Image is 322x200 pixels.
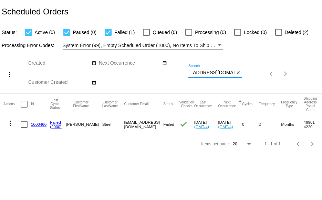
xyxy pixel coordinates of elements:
span: Active (0) [35,28,55,36]
span: 20 [233,142,237,146]
span: Processing Error Codes: [2,43,54,48]
span: Processing (0) [195,28,226,36]
mat-icon: date_range [92,80,96,86]
mat-header-cell: Validation Checks [179,94,194,114]
button: Change sorting for FrequencyType [281,100,297,108]
span: Locked (0) [244,28,267,36]
span: Failed (1) [114,28,135,36]
button: Change sorting for LastOccurrenceUtc [194,100,212,108]
div: Items per page: [201,142,230,146]
mat-cell: [PERSON_NAME] [66,114,102,134]
a: (GMT-4) [218,124,233,129]
button: Change sorting for Status [163,102,173,106]
span: Queued (0) [153,28,177,36]
input: Created [28,60,90,66]
h2: Scheduled Orders [2,7,68,16]
mat-icon: close [236,70,241,76]
button: Change sorting for ShippingPostcode [304,97,317,112]
mat-cell: Months [281,114,303,134]
button: Change sorting for Frequency [259,102,275,106]
mat-select: Filter by Processing Error Codes [63,41,223,50]
button: Next page [305,137,319,151]
span: Paused (0) [73,28,96,36]
a: (2000) [50,124,62,129]
button: Change sorting for LastProcessingCycleId [50,98,60,110]
mat-cell: Steel [102,114,124,134]
mat-icon: more_vert [6,70,14,79]
mat-icon: more_vert [6,119,14,127]
button: Clear [235,69,242,77]
mat-header-cell: Actions [3,94,21,114]
span: Failed [163,122,174,126]
button: Change sorting for Cycles [242,102,252,106]
mat-cell: 0 [242,114,259,134]
input: Customer Created [28,80,90,85]
mat-cell: [DATE] [194,114,218,134]
a: 1000460 [31,122,46,126]
button: Previous page [292,137,305,151]
mat-cell: [EMAIL_ADDRESS][DOMAIN_NAME] [124,114,163,134]
button: Change sorting for CustomerLastName [102,100,118,108]
button: Change sorting for NextOccurrenceUtc [218,100,236,108]
div: 1 - 1 of 1 [264,142,281,146]
button: Change sorting for CustomerFirstName [66,100,96,108]
button: Change sorting for Id [31,102,34,106]
a: Failed [50,120,61,124]
button: Next page [279,67,292,81]
button: Previous page [265,67,279,81]
input: Search [188,70,235,76]
mat-icon: check [179,120,188,128]
mat-cell: 2 [259,114,281,134]
mat-select: Items per page: [233,142,252,147]
span: Status: [2,30,17,35]
button: Change sorting for CustomerEmail [124,102,148,106]
mat-icon: date_range [162,60,167,66]
span: Deleted (2) [285,28,309,36]
mat-cell: [DATE] [218,114,242,134]
input: Next Occurrence [99,60,161,66]
mat-icon: date_range [92,60,96,66]
a: (GMT-4) [194,124,209,129]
